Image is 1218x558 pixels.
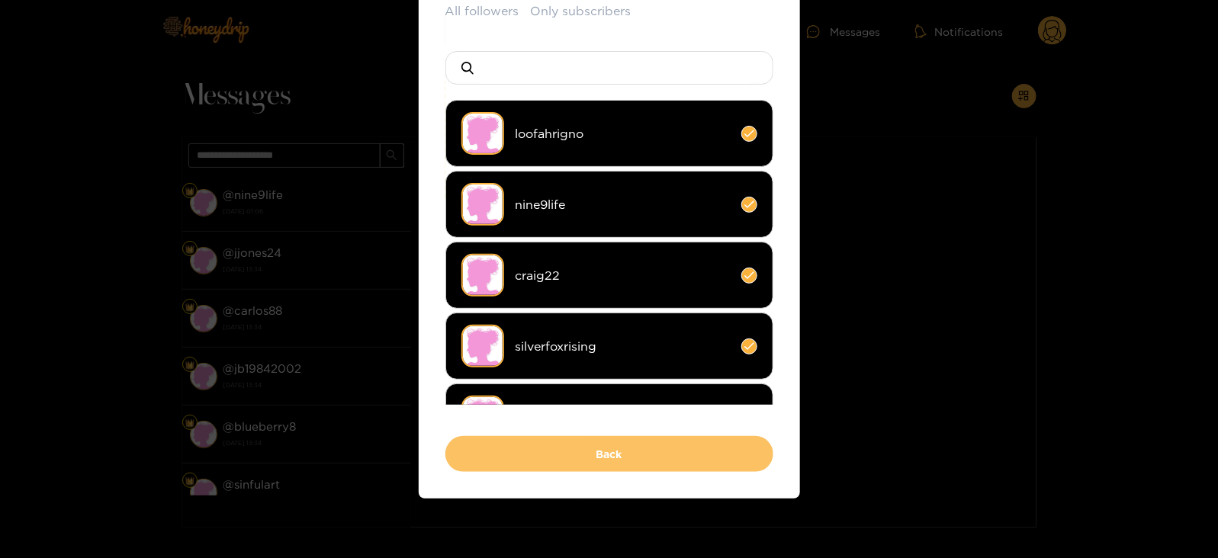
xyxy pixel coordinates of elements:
img: no-avatar.png [461,254,504,297]
img: no-avatar.png [461,183,504,226]
span: craig22 [516,267,730,284]
span: silverfoxrising [516,338,730,355]
img: no-avatar.png [461,396,504,438]
button: Back [445,436,773,472]
span: loofahrigno [516,125,730,143]
button: All followers [445,2,519,20]
img: no-avatar.png [461,112,504,155]
span: nine9life [516,196,730,213]
button: Only subscribers [531,2,631,20]
img: no-avatar.png [461,325,504,367]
